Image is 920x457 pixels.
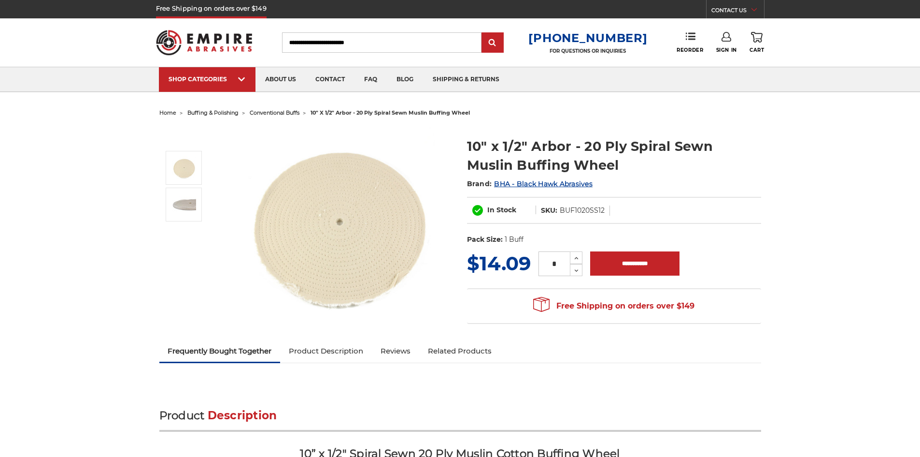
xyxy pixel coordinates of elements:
[159,109,176,116] a: home
[494,179,593,188] a: BHA - Black Hawk Abrasives
[677,32,703,53] a: Reorder
[187,109,239,116] a: buffing & polishing
[280,340,372,362] a: Product Description
[750,47,764,53] span: Cart
[750,32,764,53] a: Cart
[242,127,435,320] img: 10 inch buffing wheel spiral sewn 20 ply
[419,340,500,362] a: Related Products
[487,206,516,214] span: In Stock
[716,47,737,53] span: Sign In
[306,67,354,92] a: contact
[533,296,694,316] span: Free Shipping on orders over $149
[172,156,196,180] img: 10 inch buffing wheel spiral sewn 20 ply
[467,179,492,188] span: Brand:
[505,235,524,245] dd: 1 Buff
[208,409,277,422] span: Description
[372,340,419,362] a: Reviews
[156,24,253,61] img: Empire Abrasives
[467,137,761,175] h1: 10" x 1/2" Arbor - 20 Ply Spiral Sewn Muslin Buffing Wheel
[354,67,387,92] a: faq
[311,109,470,116] span: 10" x 1/2" arbor - 20 ply spiral sewn muslin buffing wheel
[250,109,299,116] a: conventional buffs
[172,192,196,217] img: 10" x 1/2" Arbor - 20 Ply Spiral Sewn Muslin Buffing Wheel
[528,48,647,54] p: FOR QUESTIONS OR INQUIRIES
[255,67,306,92] a: about us
[159,340,281,362] a: Frequently Bought Together
[423,67,509,92] a: shipping & returns
[159,409,205,422] span: Product
[169,75,246,83] div: SHOP CATEGORIES
[677,47,703,53] span: Reorder
[711,5,764,18] a: CONTACT US
[387,67,423,92] a: blog
[528,31,647,45] a: [PHONE_NUMBER]
[560,206,605,216] dd: BUF1020SS12
[541,206,557,216] dt: SKU:
[467,251,531,275] span: $14.09
[483,33,502,53] input: Submit
[467,235,503,245] dt: Pack Size:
